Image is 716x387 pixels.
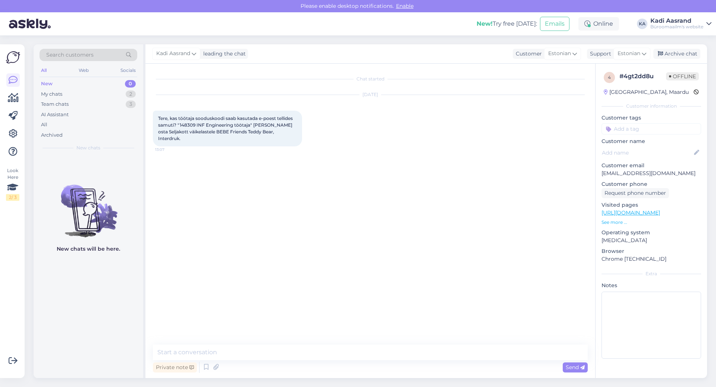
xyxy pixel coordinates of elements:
[513,50,542,58] div: Customer
[602,169,701,177] p: [EMAIL_ADDRESS][DOMAIN_NAME]
[602,180,701,188] p: Customer phone
[548,50,571,58] span: Estonian
[41,121,47,129] div: All
[637,19,647,29] div: KA
[602,123,701,134] input: Add a tag
[602,219,701,226] p: See more ...
[77,66,90,75] div: Web
[200,50,246,58] div: leading the chat
[602,255,701,263] p: Chrome [TECHNICAL_ID]
[602,149,693,157] input: Add name
[602,103,701,110] div: Customer information
[650,18,712,30] a: Kadi AasrandBüroomaailm's website
[155,147,183,152] span: 13:07
[41,131,63,139] div: Archived
[602,209,660,216] a: [URL][DOMAIN_NAME]
[477,20,493,27] b: New!
[618,50,640,58] span: Estonian
[602,162,701,169] p: Customer email
[602,229,701,237] p: Operating system
[666,72,699,80] span: Offline
[126,91,136,98] div: 2
[602,114,701,122] p: Customer tags
[619,72,666,81] div: # 4gt2dd8u
[41,91,62,98] div: My chats
[41,111,69,118] div: AI Assistant
[41,101,69,108] div: Team chats
[126,101,136,108] div: 3
[566,364,585,371] span: Send
[602,237,701,244] p: [MEDICAL_DATA]
[650,24,703,30] div: Büroomaailm's website
[158,115,294,141] span: Tere, kas töötaja sooduskoodi saab kasutada e-poest tellides samuti? "148309 INF Engineering tööt...
[41,80,53,88] div: New
[394,3,416,9] span: Enable
[125,80,136,88] div: 0
[602,270,701,277] div: Extra
[602,282,701,289] p: Notes
[602,137,701,145] p: Customer name
[6,194,19,201] div: 2 / 3
[602,201,701,209] p: Visited pages
[6,50,20,64] img: Askly Logo
[477,19,537,28] div: Try free [DATE]:
[653,49,700,59] div: Archive chat
[76,145,100,151] span: New chats
[153,91,588,98] div: [DATE]
[602,188,669,198] div: Request phone number
[602,247,701,255] p: Browser
[46,51,94,59] span: Search customers
[578,17,619,31] div: Online
[6,167,19,201] div: Look Here
[650,18,703,24] div: Kadi Aasrand
[119,66,137,75] div: Socials
[153,362,197,372] div: Private note
[34,171,143,238] img: No chats
[587,50,611,58] div: Support
[153,76,588,82] div: Chat started
[604,88,689,96] div: [GEOGRAPHIC_DATA], Maardu
[540,17,569,31] button: Emails
[156,50,190,58] span: Kadi Aasrand
[608,74,611,80] span: 4
[57,245,120,253] p: New chats will be here.
[40,66,48,75] div: All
